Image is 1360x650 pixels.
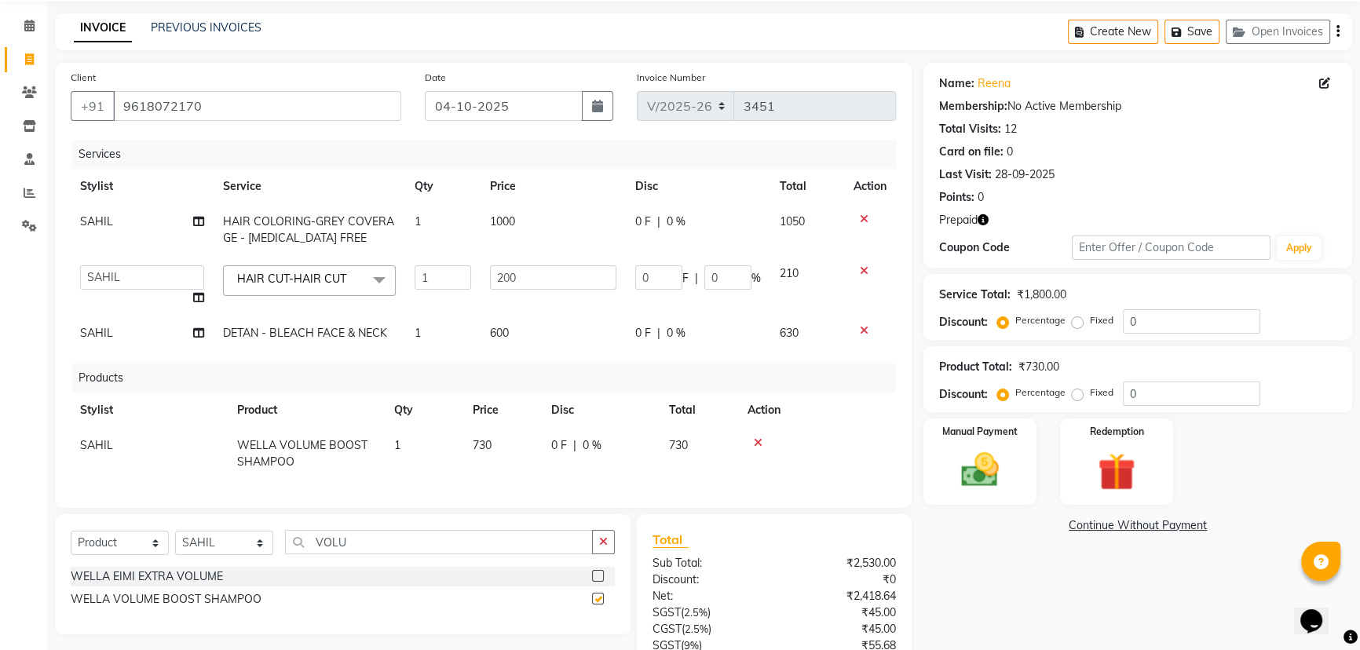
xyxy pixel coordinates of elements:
[685,623,708,635] span: 2.5%
[1017,287,1066,303] div: ₹1,800.00
[939,359,1012,375] div: Product Total:
[780,266,799,280] span: 210
[1015,385,1066,400] label: Percentage
[71,591,261,608] div: WELLA VOLUME BOOST SHAMPOO
[641,555,774,571] div: Sub Total:
[939,121,1001,137] div: Total Visits:
[660,393,738,428] th: Total
[1226,20,1330,44] button: Open Invoices
[978,189,984,206] div: 0
[774,555,908,571] div: ₹2,530.00
[657,325,660,341] span: |
[669,438,688,452] span: 730
[939,239,1072,256] div: Coupon Code
[346,272,353,286] a: x
[223,214,394,245] span: HAIR COLORING-GREY COVERAGE - [MEDICAL_DATA] FREE
[1072,236,1270,260] input: Enter Offer / Coupon Code
[542,393,660,428] th: Disc
[1068,20,1158,44] button: Create New
[80,214,113,228] span: SAHIL
[653,531,689,548] span: Total
[583,437,601,454] span: 0 %
[1090,385,1113,400] label: Fixed
[71,91,115,121] button: +91
[942,425,1018,439] label: Manual Payment
[425,71,446,85] label: Date
[978,75,1011,92] a: Reena
[74,14,132,42] a: INVOICE
[80,438,113,452] span: SAHIL
[774,604,908,621] div: ₹45.00
[1277,236,1322,260] button: Apply
[770,169,844,204] th: Total
[1294,587,1344,634] iframe: chat widget
[71,169,214,204] th: Stylist
[415,214,421,228] span: 1
[641,621,774,637] div: ( )
[394,438,400,452] span: 1
[1015,313,1066,327] label: Percentage
[71,71,96,85] label: Client
[551,437,567,454] span: 0 F
[774,621,908,637] div: ₹45.00
[573,437,576,454] span: |
[285,530,593,554] input: Search or Scan
[1090,425,1144,439] label: Redemption
[657,214,660,230] span: |
[72,363,908,393] div: Products
[653,622,682,636] span: CGST
[653,605,681,619] span: SGST
[214,169,405,204] th: Service
[626,169,770,204] th: Disc
[1007,144,1013,160] div: 0
[1086,448,1147,495] img: _gift.svg
[939,75,974,92] div: Name:
[844,169,896,204] th: Action
[949,448,1011,491] img: _cash.svg
[939,287,1011,303] div: Service Total:
[473,438,492,452] span: 730
[71,568,223,585] div: WELLA EIMI EXTRA VOLUME
[939,386,988,403] div: Discount:
[641,571,774,588] div: Discount:
[415,326,421,340] span: 1
[72,140,908,169] div: Services
[939,144,1004,160] div: Card on file:
[635,214,651,230] span: 0 F
[223,326,387,340] span: DETAN - BLEACH FACE & NECK
[405,169,481,204] th: Qty
[237,438,367,469] span: WELLA VOLUME BOOST SHAMPOO
[939,166,992,183] div: Last Visit:
[774,588,908,604] div: ₹2,418.64
[1004,121,1017,137] div: 12
[780,326,799,340] span: 630
[463,393,542,428] th: Price
[237,272,346,286] span: HAIR CUT-HAIR CUT
[927,517,1349,534] a: Continue Without Payment
[684,606,707,619] span: 2.5%
[635,325,651,341] span: 0 F
[939,212,978,228] span: Prepaid
[1164,20,1219,44] button: Save
[695,270,698,287] span: |
[641,588,774,604] div: Net:
[151,20,261,35] a: PREVIOUS INVOICES
[939,98,1007,115] div: Membership:
[641,604,774,621] div: ( )
[80,326,113,340] span: SAHIL
[637,71,705,85] label: Invoice Number
[995,166,1055,183] div: 28-09-2025
[490,326,509,340] span: 600
[774,571,908,588] div: ₹0
[939,98,1336,115] div: No Active Membership
[490,214,515,228] span: 1000
[682,270,689,287] span: F
[939,314,988,330] div: Discount:
[667,325,685,341] span: 0 %
[481,169,626,204] th: Price
[738,393,896,428] th: Action
[1090,313,1113,327] label: Fixed
[780,214,805,228] span: 1050
[751,270,761,287] span: %
[939,189,974,206] div: Points:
